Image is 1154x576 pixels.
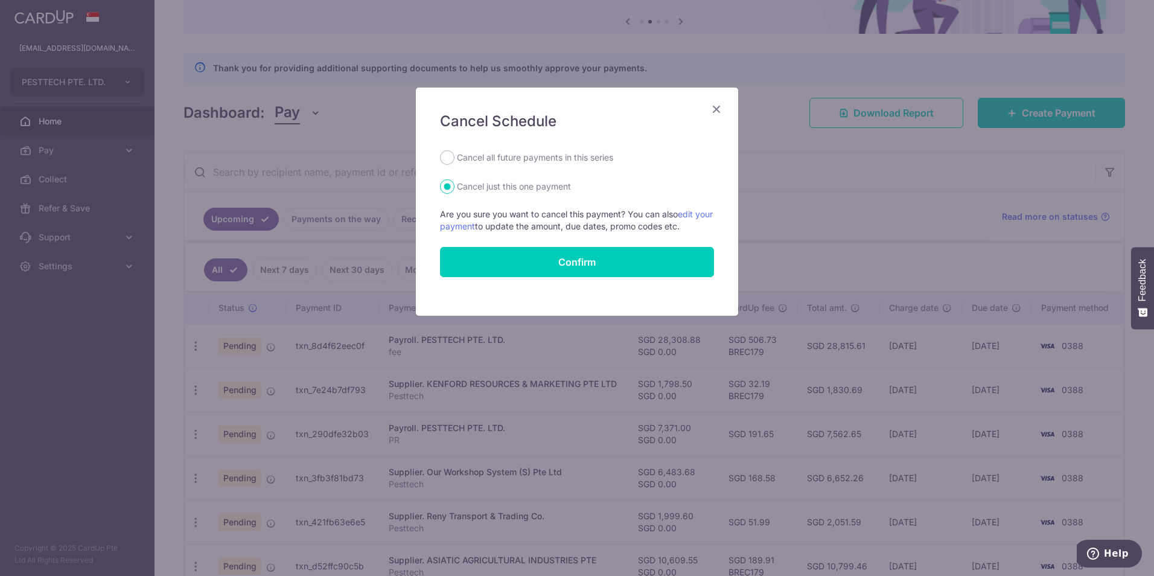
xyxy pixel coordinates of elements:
label: Cancel just this one payment [457,179,571,194]
button: Close [709,102,724,117]
span: Feedback [1137,259,1148,301]
button: Feedback - Show survey [1131,247,1154,329]
p: Are you sure you want to cancel this payment? You can also to update the amount, due dates, promo... [440,208,714,232]
label: Cancel all future payments in this series [457,150,613,165]
button: Confirm [440,247,714,277]
iframe: Opens a widget where you can find more information [1077,540,1142,570]
h5: Cancel Schedule [440,112,714,131]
